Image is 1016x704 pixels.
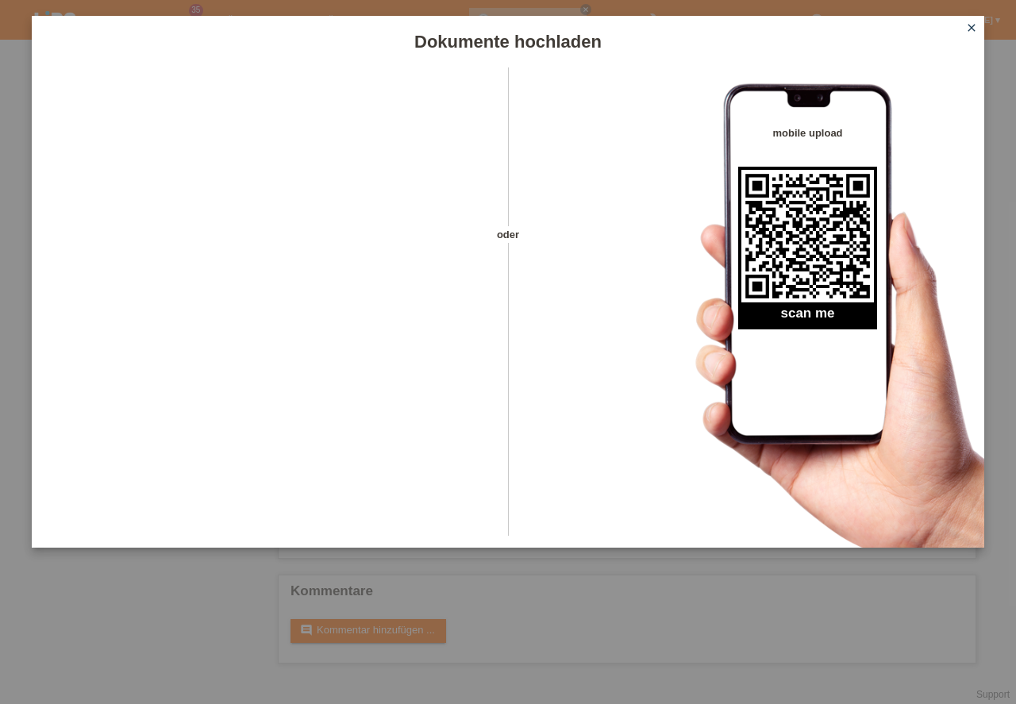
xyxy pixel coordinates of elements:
h2: scan me [738,306,877,329]
iframe: Upload [56,107,480,504]
span: oder [480,226,536,243]
i: close [965,21,978,34]
h1: Dokumente hochladen [32,32,984,52]
a: close [961,20,982,38]
h4: mobile upload [738,127,877,139]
